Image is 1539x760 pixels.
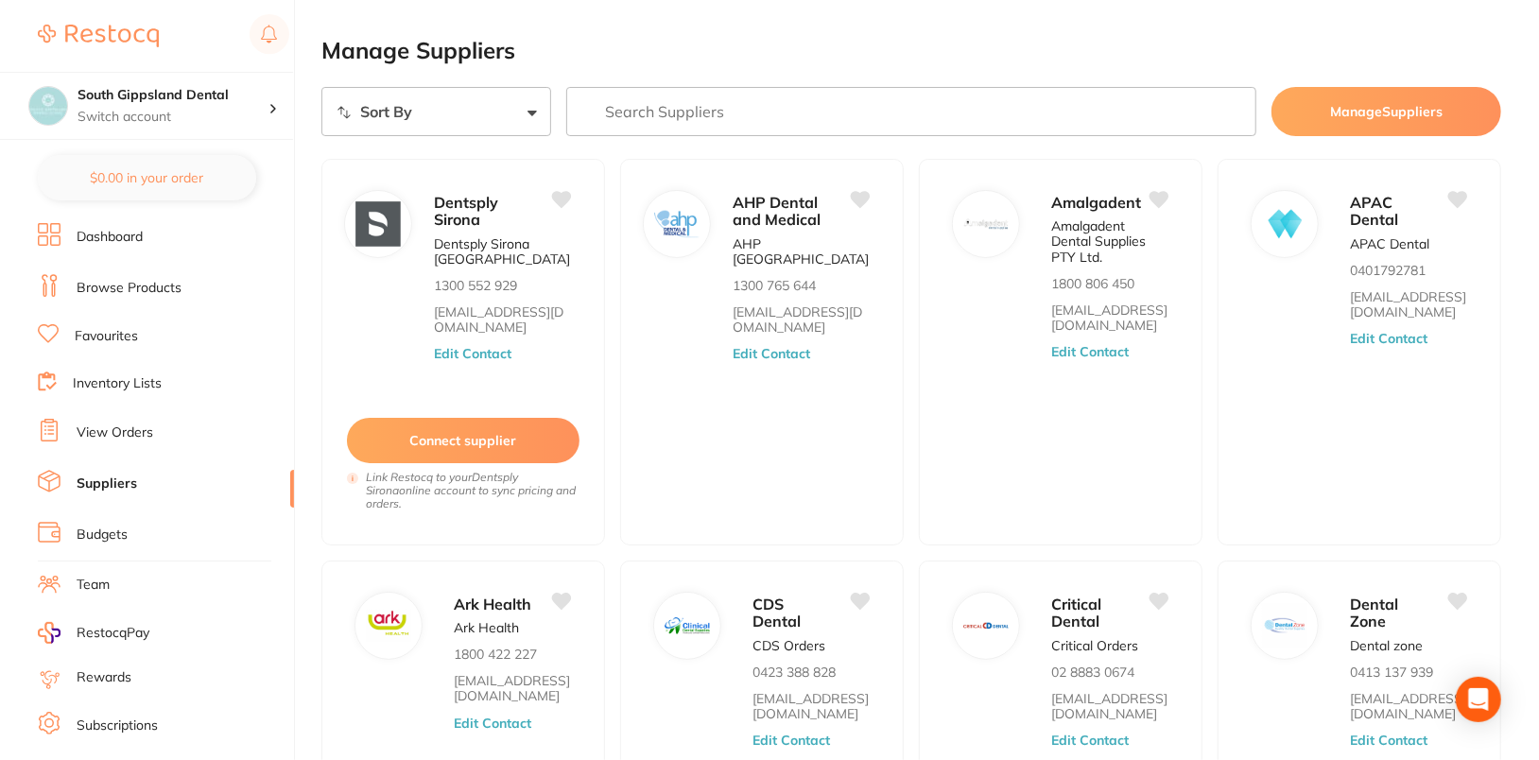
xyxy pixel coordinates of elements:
[1051,302,1167,333] a: [EMAIL_ADDRESS][DOMAIN_NAME]
[1456,677,1501,722] div: Open Intercom Messenger
[752,733,830,748] button: Edit Contact
[366,603,411,648] img: Ark Health
[77,228,143,247] a: Dashboard
[38,25,159,47] img: Restocq Logo
[1051,691,1167,721] a: [EMAIL_ADDRESS][DOMAIN_NAME]
[434,346,511,361] button: Edit Contact
[29,87,67,125] img: South Gippsland Dental
[38,155,256,200] button: $0.00 in your order
[77,526,128,544] a: Budgets
[454,595,531,613] span: Ark Health
[454,620,519,635] p: Ark Health
[73,374,162,393] a: Inventory Lists
[733,236,869,267] p: AHP [GEOGRAPHIC_DATA]
[1262,603,1307,648] img: Dental Zone
[1350,193,1398,229] span: APAC Dental
[454,716,531,731] button: Edit Contact
[752,595,801,630] span: CDS Dental
[347,418,579,463] button: Connect supplier
[77,668,131,687] a: Rewards
[366,471,579,510] i: Link Restocq to your Dentsply Sirona online account to sync pricing and orders.
[355,201,401,247] img: Dentsply Sirona
[733,346,810,361] button: Edit Contact
[733,193,821,229] span: AHP Dental and Medical
[963,603,1009,648] img: Critical Dental
[1271,87,1501,136] button: ManageSuppliers
[1262,201,1307,247] img: APAC Dental
[1350,733,1427,748] button: Edit Contact
[75,327,138,346] a: Favourites
[963,201,1009,247] img: Amalgadent
[454,647,537,662] p: 1800 422 227
[1051,344,1129,359] button: Edit Contact
[1350,289,1466,320] a: [EMAIL_ADDRESS][DOMAIN_NAME]
[665,603,710,648] img: CDS Dental
[1350,236,1429,251] p: APAC Dental
[1051,595,1101,630] span: Critical Dental
[1051,218,1167,264] p: Amalgadent Dental Supplies PTY Ltd.
[1051,193,1141,212] span: Amalgadent
[752,665,836,680] p: 0423 388 828
[77,279,182,298] a: Browse Products
[38,622,61,644] img: RestocqPay
[77,576,110,595] a: Team
[1051,733,1129,748] button: Edit Contact
[321,38,1501,64] h2: Manage Suppliers
[434,278,517,293] p: 1300 552 929
[434,236,570,267] p: Dentsply Sirona [GEOGRAPHIC_DATA]
[1350,331,1427,346] button: Edit Contact
[1350,665,1433,680] p: 0413 137 939
[1350,595,1398,630] span: Dental Zone
[1350,691,1466,721] a: [EMAIL_ADDRESS][DOMAIN_NAME]
[78,108,268,127] p: Switch account
[434,304,570,335] a: [EMAIL_ADDRESS][DOMAIN_NAME]
[1051,638,1138,653] p: Critical Orders
[38,622,149,644] a: RestocqPay
[733,304,869,335] a: [EMAIL_ADDRESS][DOMAIN_NAME]
[77,423,153,442] a: View Orders
[434,193,498,229] span: Dentsply Sirona
[733,278,816,293] p: 1300 765 644
[77,624,149,643] span: RestocqPay
[454,673,570,703] a: [EMAIL_ADDRESS][DOMAIN_NAME]
[78,86,268,105] h4: South Gippsland Dental
[654,201,700,247] img: AHP Dental and Medical
[77,475,137,493] a: Suppliers
[77,717,158,735] a: Subscriptions
[1051,276,1134,291] p: 1800 806 450
[1051,665,1134,680] p: 02 8883 0674
[566,87,1256,136] input: Search Suppliers
[1350,263,1426,278] p: 0401792781
[1350,638,1423,653] p: Dental zone
[38,14,159,58] a: Restocq Logo
[752,691,869,721] a: [EMAIL_ADDRESS][DOMAIN_NAME]
[752,638,825,653] p: CDS Orders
